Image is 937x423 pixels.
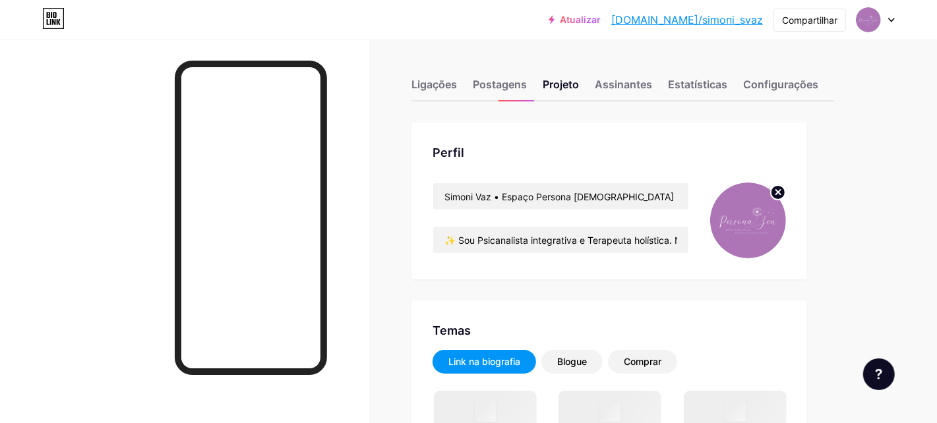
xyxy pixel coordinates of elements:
[710,183,786,258] img: epersonazen
[411,78,457,91] font: Ligações
[743,78,818,91] font: Configurações
[856,7,881,32] img: epersonazen
[560,14,601,25] font: Atualizar
[433,324,471,337] font: Temas
[782,14,837,26] font: Compartilhar
[543,78,579,91] font: Projeto
[433,146,464,159] font: Perfil
[448,356,520,367] font: Link na biografia
[668,78,727,91] font: Estatísticas
[433,227,688,253] input: Biografia
[611,13,763,26] font: [DOMAIN_NAME]/simoni_svaz
[473,78,527,91] font: Postagens
[624,356,661,367] font: Comprar
[611,12,763,28] a: [DOMAIN_NAME]/simoni_svaz
[595,78,652,91] font: Assinantes
[557,356,587,367] font: Blogue
[433,183,688,210] input: Nome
